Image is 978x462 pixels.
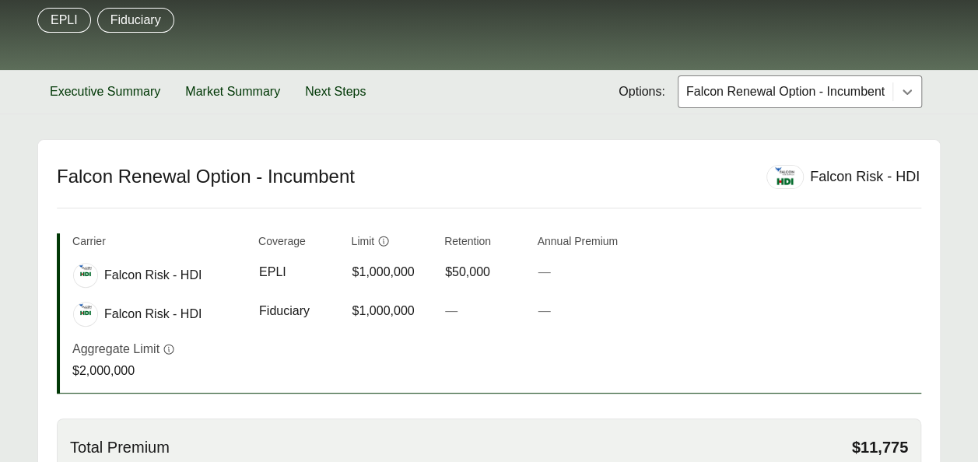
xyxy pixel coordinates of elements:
[104,266,202,285] span: Falcon Risk - HDI
[57,165,748,188] h2: Falcon Renewal Option - Incumbent
[259,302,310,320] span: Fiduciary
[110,11,161,30] p: Fiduciary
[74,303,97,317] img: Falcon Risk - HDI logo
[538,265,551,278] span: —
[258,233,339,256] th: Coverage
[619,82,665,101] span: Options:
[293,70,378,114] button: Next Steps
[104,305,202,324] span: Falcon Risk - HDI
[72,362,175,380] p: $2,000,000
[37,70,173,114] button: Executive Summary
[538,304,551,317] span: —
[538,233,619,256] th: Annual Premium
[70,438,170,457] span: Total Premium
[51,11,78,30] p: EPLI
[444,233,525,256] th: Retention
[767,166,803,188] img: Falcon Risk - HDI logo
[810,166,920,187] div: Falcon Risk - HDI
[445,263,490,282] span: $50,000
[259,263,286,282] span: EPLI
[852,438,908,457] span: $11,775
[72,340,159,359] p: Aggregate Limit
[445,304,457,317] span: —
[173,70,293,114] button: Market Summary
[352,302,415,320] span: $1,000,000
[72,233,246,256] th: Carrier
[74,264,97,278] img: Falcon Risk - HDI logo
[352,263,415,282] span: $1,000,000
[352,233,433,256] th: Limit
